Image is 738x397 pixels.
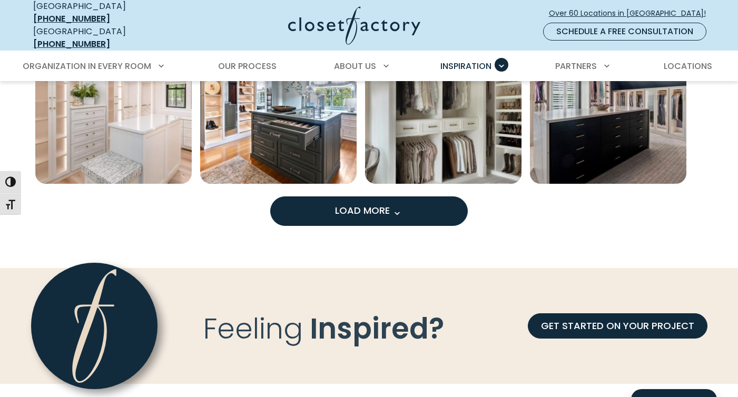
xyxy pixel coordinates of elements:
img: Closet Factory Logo [288,6,420,45]
a: Over 60 Locations in [GEOGRAPHIC_DATA]! [548,4,715,23]
img: Wardrobe closet with all glass door fronts and black central island with flat front door faces an... [530,27,686,184]
a: Open inspiration gallery to preview enlarged image [200,27,357,184]
a: [PHONE_NUMBER] [33,13,110,25]
span: Inspired? [310,309,444,349]
img: White custom closet shelving, open shelving for shoes, and dual hanging sections for a curated wa... [365,27,521,184]
a: Open inspiration gallery to preview enlarged image [530,27,686,184]
a: Open inspiration gallery to preview enlarged image [35,27,192,184]
span: Over 60 Locations in [GEOGRAPHIC_DATA]! [549,8,714,19]
a: Open inspiration gallery to preview enlarged image [365,27,521,184]
a: Schedule a Free Consultation [543,23,706,41]
span: About Us [334,60,376,72]
a: [PHONE_NUMBER] [33,38,110,50]
span: Partners [555,60,597,72]
img: Dressing room featuring central island with velvet jewelry drawers, LED lighting, elite toe stops... [200,27,357,184]
span: Inspiration [440,60,491,72]
span: Load More [335,204,404,217]
nav: Primary Menu [15,52,723,81]
img: Luxury closet withLED-lit shelving, Raised Panel drawers, a mirrored vanity, and adjustable shoe ... [35,27,192,184]
span: Locations [664,60,712,72]
button: Load more inspiration gallery images [270,196,468,226]
span: Our Process [218,60,277,72]
span: Feeling [203,309,303,349]
a: GET STARTED ON YOUR PROJECT [528,313,707,339]
div: [GEOGRAPHIC_DATA] [33,25,186,51]
span: Organization in Every Room [23,60,151,72]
